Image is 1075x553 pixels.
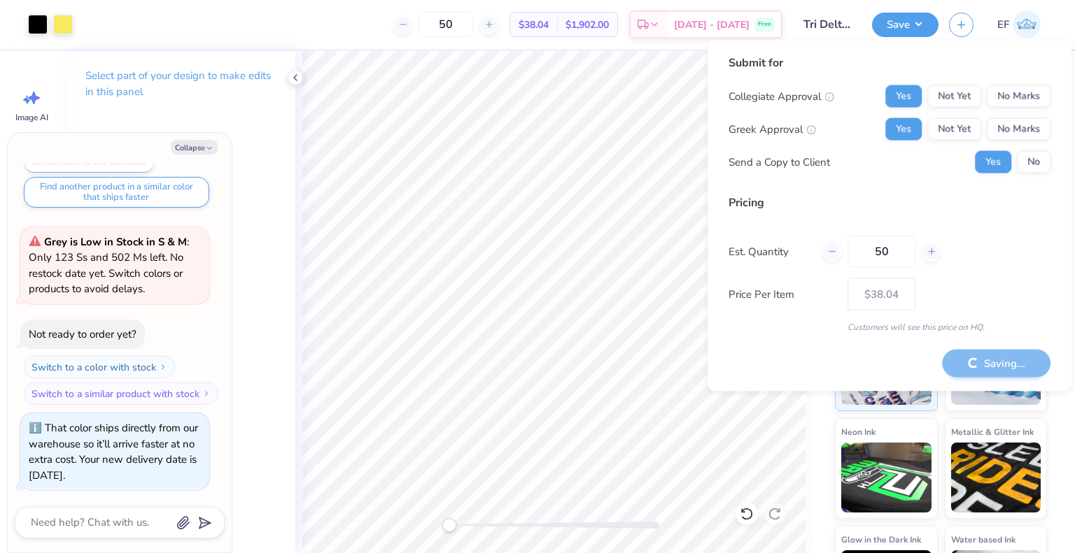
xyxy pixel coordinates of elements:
button: No Marks [987,118,1051,141]
div: That color ships directly from our warehouse so it’ll arrive faster at no extra cost. Your new de... [29,421,198,482]
span: Free [758,20,771,29]
button: Not Yet [927,118,981,141]
button: Switch back to the last color [24,152,155,173]
div: Send a Copy to Client [729,154,830,170]
button: No [1017,151,1051,173]
button: Find another product in a similar color that ships faster [24,177,209,208]
button: Yes [885,85,922,108]
img: Metallic & Glitter Ink [951,443,1041,512]
button: Not Yet [927,85,981,108]
span: $1,902.00 [565,17,609,32]
button: Switch to a color with stock [24,356,175,378]
a: EF [991,10,1047,38]
div: Collegiate Approval [729,88,834,104]
span: Water based Ink [951,532,1016,547]
label: Price Per Item [729,286,837,302]
span: Metallic & Glitter Ink [951,424,1034,439]
img: Eric Fox [1013,10,1041,38]
label: Est. Quantity [729,243,812,259]
strong: Grey is Low in Stock in S & M [44,235,187,249]
button: No Marks [987,85,1051,108]
button: Yes [975,151,1011,173]
img: Switch to a similar product with stock [202,389,211,398]
span: Image AI [15,112,48,123]
div: Submit for [729,55,1051,71]
button: Yes [885,118,922,141]
span: Neon Ink [841,424,876,439]
div: Greek Approval [729,121,816,137]
input: – – [419,12,473,37]
span: $38.04 [519,17,549,32]
span: EF [997,17,1009,33]
div: Pricing [729,194,1051,211]
span: Glow in the Dark Ink [841,532,921,547]
img: Neon Ink [841,443,932,512]
button: Collapse [171,140,218,155]
span: [DATE] - [DATE] [674,17,750,32]
span: : Only 123 Ss and 502 Ms left. No restock date yet. Switch colors or products to avoid delays. [29,235,189,296]
input: – – [848,236,915,268]
button: Save [872,13,939,37]
div: Not ready to order yet? [29,327,136,341]
div: Customers will see this price on HQ. [729,321,1051,333]
div: Accessibility label [442,518,456,532]
p: Select part of your design to make edits in this panel [85,68,273,100]
img: Switch to a color with stock [159,363,167,371]
input: Untitled Design [793,10,862,38]
button: Switch to a similar product with stock [24,382,218,405]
